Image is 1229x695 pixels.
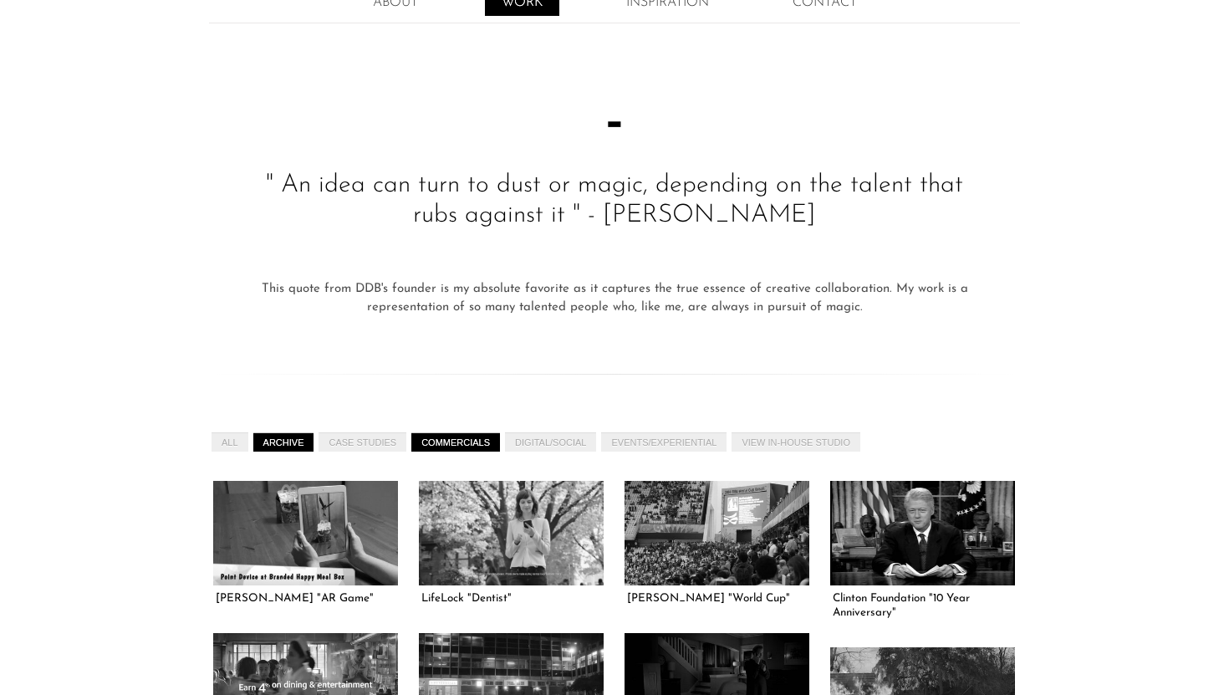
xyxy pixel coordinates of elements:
a: McDonald's "AR Game" [213,481,398,585]
h5: Clinton Foundation "10 Year Anniversary" [833,591,1012,621]
a: COMMERCIALS [411,432,500,452]
a: McDonald's "World Cup" [625,481,809,585]
a: LifeLock "Dentist" [419,481,604,585]
a: CASE STUDIES [319,432,406,452]
p: " An idea can turn to dust or magic, depending on the talent that rubs against it " - [PERSON_NAME] [250,171,980,231]
a: EVENTS/EXPERIENTIAL [601,432,727,452]
h5: LifeLock "Dentist" [421,591,601,606]
h5: [PERSON_NAME] "AR Game" [216,591,395,606]
h5: [PERSON_NAME] "World Cup" [627,591,807,606]
a: Clinton Foundation "10 Year Anniversary" [830,481,1015,585]
a: DIGITAL/SOCIAL [505,432,596,452]
h1: - [209,88,1020,156]
div: This quote from DDB's founder is my absolute favorite as it captures the true essence of creative... [209,276,1020,321]
a: ARCHIVE [253,432,314,452]
a: View In-House Studio [732,432,860,452]
a: All [212,432,248,452]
